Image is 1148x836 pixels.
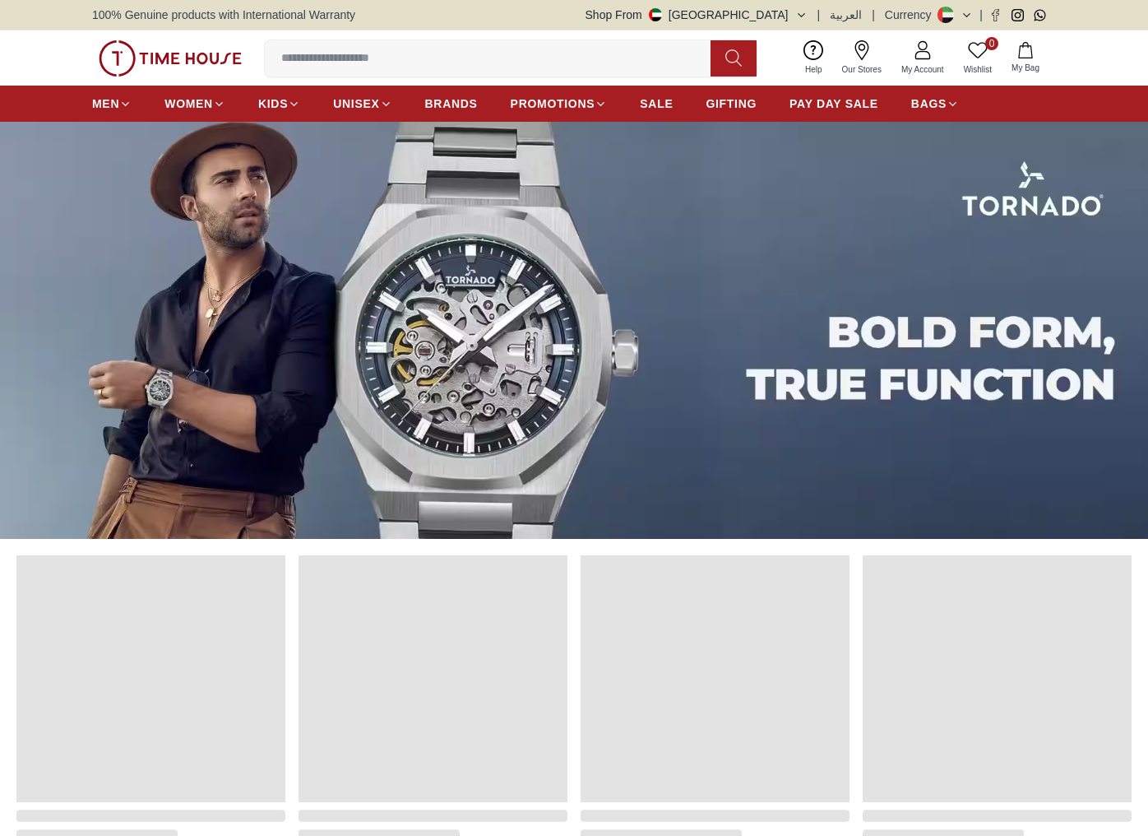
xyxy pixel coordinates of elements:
span: GIFTING [706,95,757,112]
a: Instagram [1011,9,1024,21]
button: My Bag [1002,39,1049,77]
button: العربية [830,7,862,23]
span: 0 [985,37,998,50]
span: KIDS [258,95,288,112]
span: | [817,7,821,23]
span: BAGS [911,95,947,112]
a: 0Wishlist [954,37,1002,79]
span: | [872,7,875,23]
img: ... [99,40,242,77]
span: SALE [640,95,673,112]
a: GIFTING [706,89,757,118]
span: PROMOTIONS [511,95,595,112]
a: Help [795,37,832,79]
a: WOMEN [164,89,225,118]
span: UNISEX [333,95,379,112]
div: Currency [885,7,938,23]
a: PROMOTIONS [511,89,608,118]
span: BRANDS [425,95,478,112]
span: MEN [92,95,119,112]
a: KIDS [258,89,300,118]
span: WOMEN [164,95,213,112]
a: SALE [640,89,673,118]
span: PAY DAY SALE [789,95,878,112]
a: UNISEX [333,89,391,118]
span: My Account [895,63,951,76]
a: PAY DAY SALE [789,89,878,118]
a: MEN [92,89,132,118]
span: Our Stores [836,63,888,76]
a: Facebook [989,9,1002,21]
button: Shop From[GEOGRAPHIC_DATA] [586,7,808,23]
a: Our Stores [832,37,891,79]
img: United Arab Emirates [649,8,662,21]
a: BRANDS [425,89,478,118]
span: My Bag [1005,62,1046,74]
span: 100% Genuine products with International Warranty [92,7,355,23]
span: | [979,7,983,23]
span: Help [799,63,829,76]
a: Whatsapp [1034,9,1046,21]
span: Wishlist [957,63,998,76]
a: BAGS [911,89,959,118]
